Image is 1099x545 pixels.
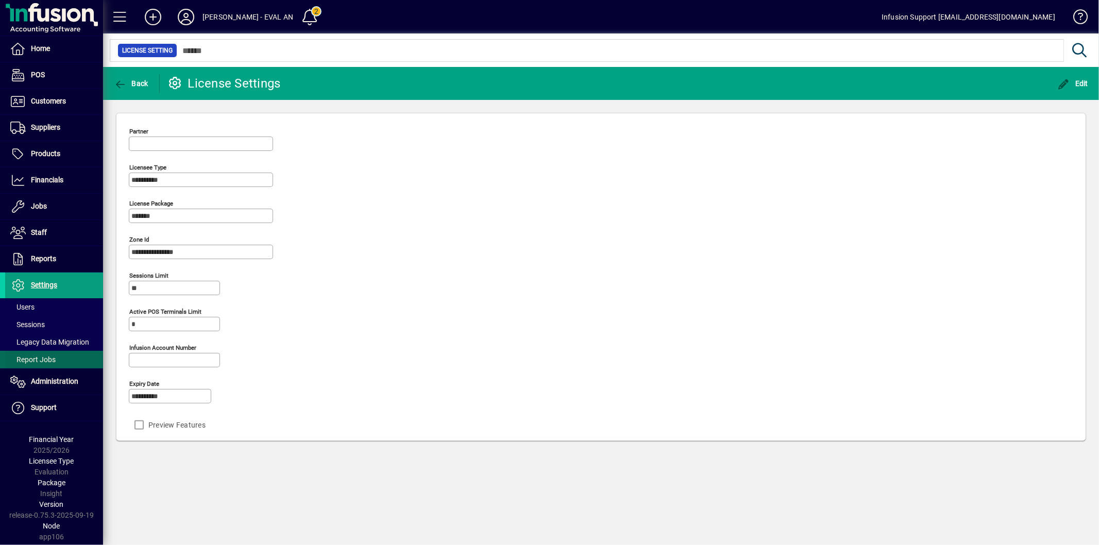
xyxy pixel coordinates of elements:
button: Add [137,8,170,26]
a: Support [5,395,103,421]
span: Staff [31,228,47,236]
mat-label: Partner [129,128,148,135]
a: Legacy Data Migration [5,333,103,351]
div: License Settings [167,75,281,92]
span: License Setting [122,45,173,56]
span: Node [43,522,60,530]
mat-label: Expiry date [129,380,159,387]
span: Back [114,79,148,88]
span: Financial Year [29,435,74,444]
a: Products [5,141,103,167]
a: Knowledge Base [1066,2,1086,36]
a: Financials [5,167,103,193]
div: Infusion Support [EMAIL_ADDRESS][DOMAIN_NAME] [882,9,1055,25]
a: Reports [5,246,103,272]
span: Financials [31,176,63,184]
span: Sessions [10,320,45,329]
a: POS [5,62,103,88]
button: Edit [1055,74,1091,93]
mat-label: License Package [129,200,173,207]
span: POS [31,71,45,79]
a: Report Jobs [5,351,103,368]
mat-label: Zone Id [129,236,149,243]
a: Staff [5,220,103,246]
button: Profile [170,8,202,26]
span: Users [10,303,35,311]
a: Sessions [5,316,103,333]
mat-label: Active POS Terminals Limit [129,308,201,315]
span: Version [40,500,64,508]
span: Jobs [31,202,47,210]
mat-label: Sessions Limit [129,272,168,279]
a: Suppliers [5,115,103,141]
span: Licensee Type [29,457,74,465]
app-page-header-button: Back [103,74,160,93]
span: Legacy Data Migration [10,338,89,346]
div: [PERSON_NAME] - EVAL AN [202,9,293,25]
button: Back [111,74,151,93]
a: Customers [5,89,103,114]
span: Suppliers [31,123,60,131]
a: Jobs [5,194,103,219]
span: Customers [31,97,66,105]
a: Administration [5,369,103,395]
span: Home [31,44,50,53]
span: Reports [31,254,56,263]
span: Support [31,403,57,412]
span: Products [31,149,60,158]
span: Administration [31,377,78,385]
a: Home [5,36,103,62]
span: Report Jobs [10,355,56,364]
mat-label: Infusion account number [129,344,196,351]
span: Package [38,479,65,487]
mat-label: Licensee Type [129,164,166,171]
a: Users [5,298,103,316]
span: Edit [1058,79,1089,88]
span: Settings [31,281,57,289]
